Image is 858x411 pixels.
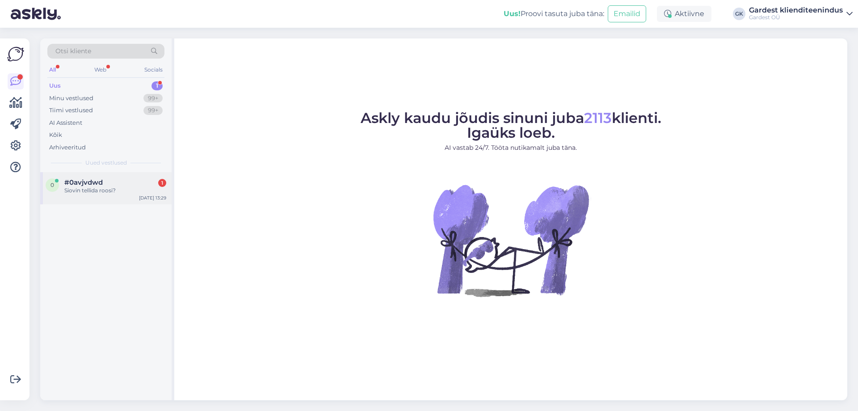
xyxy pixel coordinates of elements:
[85,159,127,167] span: Uued vestlused
[361,143,661,153] p: AI vastab 24/7. Tööta nutikamalt juba täna.
[49,131,62,140] div: Kõik
[151,81,163,90] div: 1
[49,106,93,115] div: Tiimi vestlused
[49,143,86,152] div: Arhiveeritud
[158,179,166,187] div: 1
[504,8,604,19] div: Proovi tasuta juba täna:
[749,7,853,21] a: Gardest klienditeenindusGardest OÜ
[64,178,103,186] span: #0avjvdwd
[143,94,163,103] div: 99+
[143,106,163,115] div: 99+
[49,119,82,127] div: AI Assistent
[47,64,58,76] div: All
[55,47,91,56] span: Otsi kliente
[139,195,166,201] div: [DATE] 13:29
[49,94,93,103] div: Minu vestlused
[749,14,843,21] div: Gardest OÜ
[504,9,521,18] b: Uus!
[430,160,591,321] img: No Chat active
[657,6,711,22] div: Aktiivne
[584,109,612,127] span: 2113
[608,5,646,22] button: Emailid
[49,81,61,90] div: Uus
[7,46,24,63] img: Askly Logo
[361,109,661,141] span: Askly kaudu jõudis sinuni juba klienti. Igaüks loeb.
[733,8,745,20] div: GK
[749,7,843,14] div: Gardest klienditeenindus
[143,64,164,76] div: Socials
[64,186,166,195] div: Siovin tellida roosi?
[50,182,54,188] span: 0
[93,64,108,76] div: Web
